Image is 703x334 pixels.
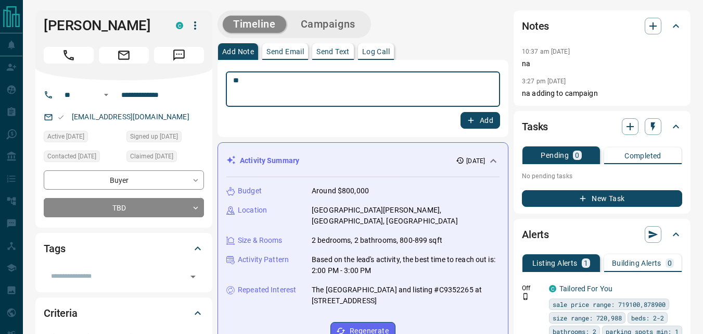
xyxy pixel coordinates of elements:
[44,47,94,64] span: Call
[266,48,304,55] p: Send Email
[44,17,160,34] h1: [PERSON_NAME]
[312,205,500,227] p: [GEOGRAPHIC_DATA][PERSON_NAME], [GEOGRAPHIC_DATA], [GEOGRAPHIC_DATA]
[549,285,556,292] div: condos.ca
[559,284,612,293] a: Tailored For You
[44,151,121,165] div: Mon Sep 15 2025
[186,269,200,284] button: Open
[522,293,529,300] svg: Push Notification Only
[466,156,485,166] p: [DATE]
[312,284,500,306] p: The [GEOGRAPHIC_DATA] and listing #C9352265 at [STREET_ADDRESS]
[130,131,178,142] span: Signed up [DATE]
[176,22,183,29] div: condos.ca
[532,259,578,267] p: Listing Alerts
[44,305,78,321] h2: Criteria
[541,152,569,159] p: Pending
[226,151,500,170] div: Activity Summary[DATE]
[522,168,682,184] p: No pending tasks
[290,16,366,33] button: Campaigns
[522,88,682,99] p: na adding to campaign
[522,114,682,139] div: Tasks
[362,48,390,55] p: Log Call
[522,18,549,34] h2: Notes
[312,254,500,276] p: Based on the lead's activity, the best time to reach out is: 2:00 PM - 3:00 PM
[238,254,289,265] p: Activity Pattern
[522,226,549,243] h2: Alerts
[522,48,570,55] p: 10:37 am [DATE]
[44,236,204,261] div: Tags
[126,131,204,145] div: Sun Nov 17 2024
[44,170,204,190] div: Buyer
[44,198,204,217] div: TBD
[668,259,672,267] p: 0
[72,113,189,121] a: [EMAIL_ADDRESS][DOMAIN_NAME]
[130,151,173,162] span: Claimed [DATE]
[238,284,296,295] p: Repeated Interest
[99,47,149,64] span: Email
[522,58,682,69] p: na
[100,89,112,101] button: Open
[631,313,664,323] span: beds: 2-2
[584,259,588,267] p: 1
[522,222,682,247] div: Alerts
[240,155,299,166] p: Activity Summary
[238,205,267,216] p: Location
[612,259,661,267] p: Building Alerts
[461,112,500,129] button: Add
[44,301,204,326] div: Criteria
[522,78,566,85] p: 3:27 pm [DATE]
[238,185,262,196] p: Budget
[522,283,543,293] p: Off
[522,14,682,39] div: Notes
[44,240,65,257] h2: Tags
[57,114,65,121] svg: Email Valid
[238,235,283,246] p: Size & Rooms
[154,47,204,64] span: Message
[44,131,121,145] div: Sun Nov 17 2024
[553,299,666,310] span: sale price range: 719100,878900
[47,151,96,162] span: Contacted [DATE]
[522,118,548,135] h2: Tasks
[553,313,622,323] span: size range: 720,988
[223,16,286,33] button: Timeline
[47,131,84,142] span: Active [DATE]
[312,185,369,196] p: Around $800,000
[126,151,204,165] div: Sun Nov 17 2024
[624,152,661,159] p: Completed
[312,235,442,246] p: 2 bedrooms, 2 bathrooms, 800-899 sqft
[222,48,254,55] p: Add Note
[575,152,579,159] p: 0
[316,48,350,55] p: Send Text
[522,190,682,207] button: New Task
